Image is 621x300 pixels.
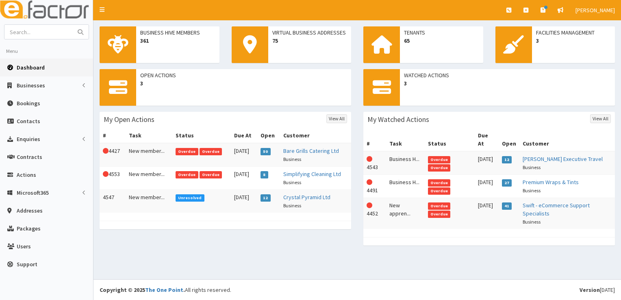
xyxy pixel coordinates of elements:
[200,148,222,155] span: Overdue
[580,286,600,293] b: Version
[428,211,451,218] span: Overdue
[17,207,43,214] span: Addresses
[140,28,215,37] span: Business Hive Members
[100,190,126,213] td: 4547
[428,202,451,210] span: Overdue
[17,82,45,89] span: Businesses
[386,175,424,198] td: Business H...
[523,178,579,186] a: Premium Wraps & Tints
[367,179,372,185] i: This Action is overdue!
[367,156,372,162] i: This Action is overdue!
[283,193,330,201] a: Crystal Pyramid Ltd
[261,171,268,178] span: 8
[100,128,126,143] th: #
[475,175,498,198] td: [DATE]
[283,179,301,185] small: Business
[363,128,386,151] th: #
[283,170,341,178] a: Simplifying Cleaning Ltd
[104,116,154,123] h3: My Open Actions
[140,37,215,45] span: 361
[231,128,257,143] th: Due At
[404,37,479,45] span: 65
[17,189,49,196] span: Microsoft365
[523,202,590,217] a: Swift - eCommerce Support Specialists
[17,153,42,161] span: Contracts
[428,179,451,187] span: Overdue
[100,286,185,293] strong: Copyright © 2025 .
[17,64,45,71] span: Dashboard
[272,37,347,45] span: 75
[93,279,621,300] footer: All rights reserved.
[200,171,222,178] span: Overdue
[126,143,172,167] td: New member...
[126,167,172,190] td: New member...
[261,148,271,155] span: 50
[231,190,257,213] td: [DATE]
[261,194,271,202] span: 12
[272,28,347,37] span: Virtual Business Addresses
[499,128,519,151] th: Open
[425,128,475,151] th: Status
[17,243,31,250] span: Users
[575,7,615,14] span: [PERSON_NAME]
[100,167,126,190] td: 4553
[502,202,512,210] span: 41
[363,198,386,229] td: 4452
[231,167,257,190] td: [DATE]
[17,100,40,107] span: Bookings
[126,190,172,213] td: New member...
[140,71,347,79] span: Open Actions
[523,219,541,225] small: Business
[367,116,429,123] h3: My Watched Actions
[280,128,351,143] th: Customer
[283,156,301,162] small: Business
[176,194,204,202] span: Unresolved
[17,225,41,232] span: Packages
[475,198,498,229] td: [DATE]
[502,156,512,163] span: 12
[580,286,615,294] div: [DATE]
[428,164,451,172] span: Overdue
[363,175,386,198] td: 4491
[257,128,280,143] th: Open
[176,148,198,155] span: Overdue
[100,143,126,167] td: 4427
[475,151,498,175] td: [DATE]
[523,187,541,193] small: Business
[502,179,512,187] span: 27
[386,128,424,151] th: Task
[231,143,257,167] td: [DATE]
[103,171,109,177] i: This Action is overdue!
[172,128,231,143] th: Status
[523,164,541,170] small: Business
[536,28,611,37] span: Facilities Management
[367,202,372,208] i: This Action is overdue!
[404,79,611,87] span: 3
[404,71,611,79] span: Watched Actions
[590,114,611,123] a: View All
[283,202,301,209] small: Business
[326,114,347,123] a: View All
[140,79,347,87] span: 3
[363,151,386,175] td: 4543
[404,28,479,37] span: Tenants
[176,171,198,178] span: Overdue
[428,187,451,195] span: Overdue
[4,25,73,39] input: Search...
[145,286,183,293] a: The One Point
[475,128,498,151] th: Due At
[103,148,109,154] i: This Action is overdue!
[536,37,611,45] span: 3
[283,147,339,154] a: Bare Grills Catering Ltd
[17,117,40,125] span: Contacts
[126,128,172,143] th: Task
[428,156,451,163] span: Overdue
[523,155,603,163] a: [PERSON_NAME] Executive Travel
[386,198,424,229] td: New appren...
[17,261,37,268] span: Support
[17,135,40,143] span: Enquiries
[386,151,424,175] td: Business H...
[17,171,36,178] span: Actions
[519,128,615,151] th: Customer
